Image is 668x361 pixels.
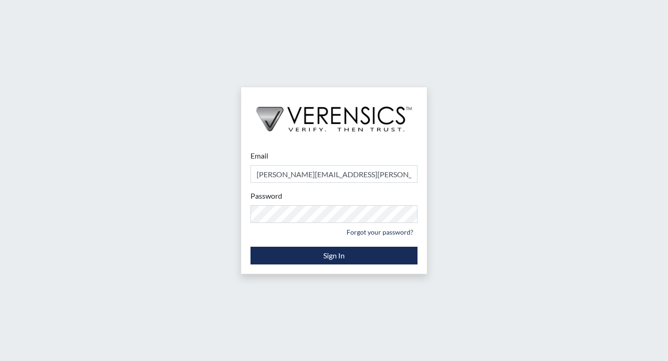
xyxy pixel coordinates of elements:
label: Password [250,190,282,201]
a: Forgot your password? [342,225,417,239]
img: logo-wide-black.2aad4157.png [241,87,427,141]
label: Email [250,150,268,161]
input: Email [250,165,417,183]
button: Sign In [250,247,417,264]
